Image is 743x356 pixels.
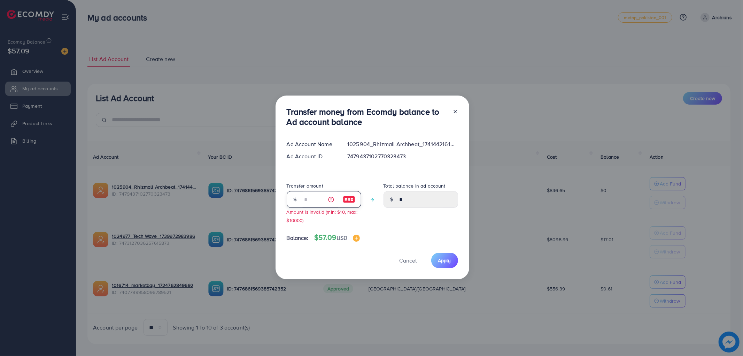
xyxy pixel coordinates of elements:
span: Cancel [400,257,417,264]
label: Transfer amount [287,182,323,189]
button: Cancel [391,253,426,268]
span: Balance: [287,234,309,242]
button: Apply [431,253,458,268]
img: image [343,195,355,204]
div: 7479437102770323473 [342,152,463,160]
h3: Transfer money from Ecomdy balance to Ad account balance [287,107,447,127]
div: 1025904_Rhizmall Archbeat_1741442161001 [342,140,463,148]
div: Ad Account ID [281,152,342,160]
small: Amount is invalid (min: $10, max: $10000) [287,209,358,223]
h4: $57.09 [314,233,360,242]
label: Total balance in ad account [384,182,446,189]
span: USD [336,234,347,242]
img: image [353,235,360,242]
span: Apply [438,257,451,264]
div: Ad Account Name [281,140,342,148]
